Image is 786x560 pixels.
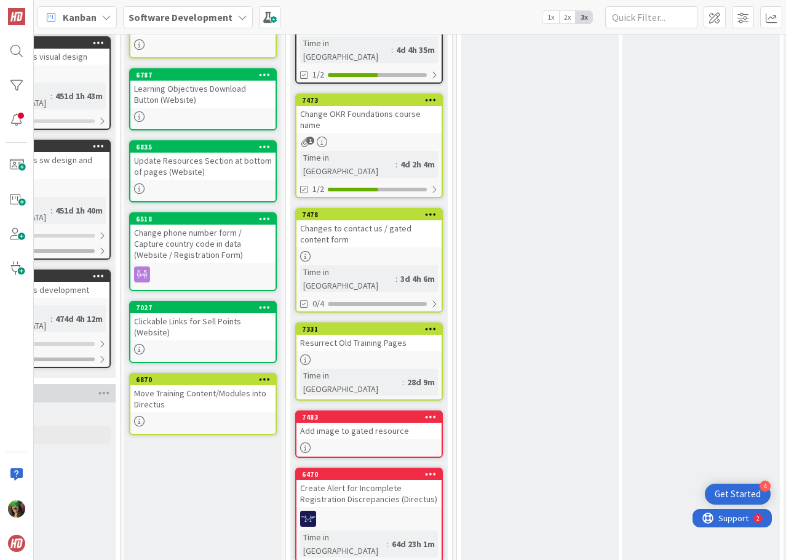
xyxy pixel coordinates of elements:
div: 4d 2h 4m [397,158,438,171]
div: 7478Changes to contact us / gated content form [296,209,442,247]
div: Create Alert for Incomplete Registration Discrepancies (Directus) [296,480,442,507]
div: 7331 [296,324,442,335]
div: Time in [GEOGRAPHIC_DATA] [300,530,387,558]
a: 6870Move Training Content/Modules into Directus [129,373,277,435]
a: 7483Add image to gated resource [295,410,443,458]
input: Quick Filter... [605,6,697,28]
div: Open Get Started checklist, remaining modules: 4 [705,484,771,505]
div: 6870 [130,374,276,385]
img: avatar [8,535,25,552]
div: 7027 [130,302,276,313]
a: 6518Change phone number form / Capture country code in data (Website / Registration Form) [129,212,277,291]
img: Visit kanbanzone.com [8,8,25,25]
div: 7027Clickable Links for Sell Points (Website) [130,302,276,340]
div: 451d 1h 40m [52,204,106,217]
img: MH [300,511,316,527]
div: MH [296,511,442,527]
div: 6470 [302,470,442,479]
span: 1/2 [312,68,324,81]
div: 6470Create Alert for Incomplete Registration Discrepancies (Directus) [296,469,442,507]
div: Learning Objectives Download Button (Website) [130,81,276,108]
div: 3d 4h 6m [397,272,438,286]
div: Clickable Links for Sell Points (Website) [130,313,276,340]
div: 7478 [302,210,442,219]
span: : [391,43,393,57]
span: 1x [542,11,559,23]
div: Move Training Content/Modules into Directus [130,385,276,412]
span: : [387,537,389,551]
div: 6835 [136,143,276,151]
div: 474d 4h 12m [52,312,106,326]
a: 7331Resurrect Old Training PagesTime in [GEOGRAPHIC_DATA]:28d 9m [295,322,443,401]
div: 7473 [296,95,442,106]
span: : [50,89,52,103]
div: 7473 [302,96,442,105]
div: 7483 [302,413,442,422]
span: 1/2 [312,183,324,196]
span: Kanban [63,10,97,25]
div: 28d 9m [404,375,438,389]
span: 1 [306,137,314,145]
div: 6870Move Training Content/Modules into Directus [130,374,276,412]
div: 7027 [136,303,276,312]
div: 7473Change OKR Foundations course name [296,95,442,133]
div: Get Started [715,488,761,500]
span: 0/4 [312,297,324,310]
div: 6787 [130,70,276,81]
div: Time in [GEOGRAPHIC_DATA] [300,151,395,178]
div: 6787Learning Objectives Download Button (Website) [130,70,276,108]
a: 6835Update Resources Section at bottom of pages (Website) [129,140,277,202]
b: Software Development [129,11,232,23]
div: 451d 1h 43m [52,89,106,103]
div: 6518 [130,214,276,225]
div: Change phone number form / Capture country code in data (Website / Registration Form) [130,225,276,263]
div: 7478 [296,209,442,220]
div: Add image to gated resource [296,423,442,439]
div: 4d 4h 35m [393,43,438,57]
div: 7331Resurrect Old Training Pages [296,324,442,351]
div: 6835Update Resources Section at bottom of pages (Website) [130,142,276,180]
div: 4 [760,481,771,492]
a: 7478Changes to contact us / gated content formTime in [GEOGRAPHIC_DATA]:3d 4h 6m0/4 [295,208,443,313]
div: 64d 23h 1m [389,537,438,551]
div: 6470 [296,469,442,480]
div: 6518Change phone number form / Capture country code in data (Website / Registration Form) [130,214,276,263]
div: Time in [GEOGRAPHIC_DATA] [300,36,391,63]
div: Time in [GEOGRAPHIC_DATA] [300,369,402,396]
div: 7483 [296,412,442,423]
div: 6518 [136,215,276,223]
div: 2 [64,5,67,15]
span: Support [26,2,56,17]
div: 7331 [302,325,442,334]
a: 7027Clickable Links for Sell Points (Website) [129,301,277,363]
div: 6870 [136,375,276,384]
span: : [50,204,52,217]
span: 2x [559,11,576,23]
img: SL [8,500,25,518]
span: : [50,312,52,326]
a: 6787Learning Objectives Download Button (Website) [129,68,277,130]
span: 3x [576,11,592,23]
span: : [395,158,397,171]
div: Update Resources Section at bottom of pages (Website) [130,153,276,180]
div: 6787 [136,71,276,79]
a: 7473Change OKR Foundations course nameTime in [GEOGRAPHIC_DATA]:4d 2h 4m1/2 [295,94,443,198]
span: : [402,375,404,389]
div: Resurrect Old Training Pages [296,335,442,351]
div: Time in [GEOGRAPHIC_DATA] [300,265,395,292]
div: 7483Add image to gated resource [296,412,442,439]
div: 6835 [130,142,276,153]
div: Change OKR Foundations course name [296,106,442,133]
span: : [395,272,397,286]
div: Changes to contact us / gated content form [296,220,442,247]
